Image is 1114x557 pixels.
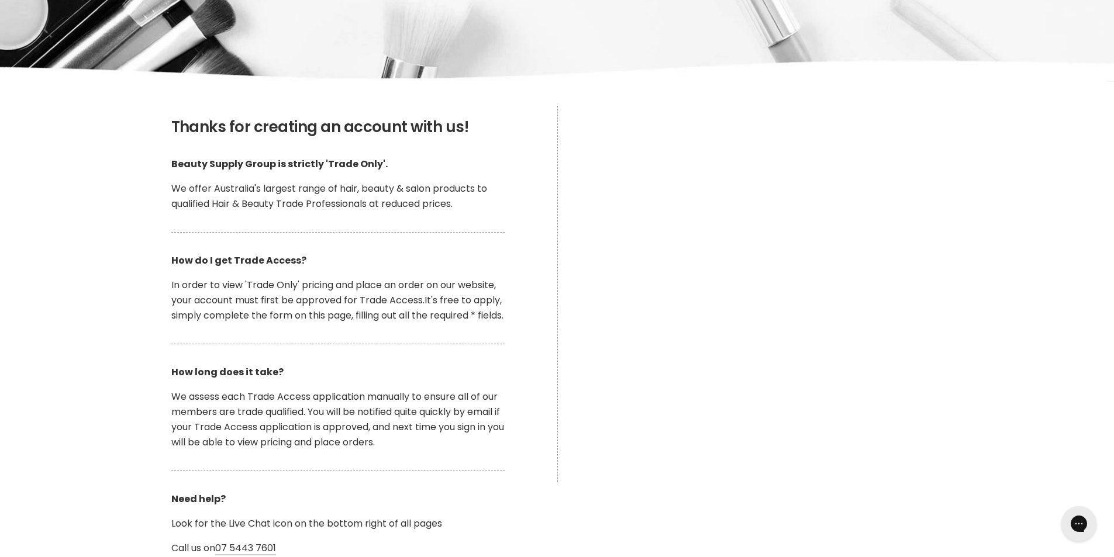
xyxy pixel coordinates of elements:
a: 07 5443 7601 [215,541,276,555]
iframe: Gorgias live chat messenger [1056,502,1102,545]
p: Look for the Live Chat icon on the bottom right of all pages [171,516,505,531]
strong: Need help? [171,492,226,506]
p: Call us on [171,541,505,556]
p: We offer Australia's largest range of hair, beauty & salon products to qualified Hair & Beauty Tr... [171,181,505,212]
h2: Thanks for creating an account with us! [171,119,505,136]
strong: How long does it take? [171,365,284,379]
strong: How do I get Trade Access? [171,254,306,267]
p: We assess each Trade Access application manually to ensure all of our members are trade qualified... [171,389,505,450]
strong: Beauty Supply Group is strictly 'Trade Only'. [171,157,388,171]
span: In order to view 'Trade Only' pricing and place an order on our website, your account must first ... [171,278,496,307]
